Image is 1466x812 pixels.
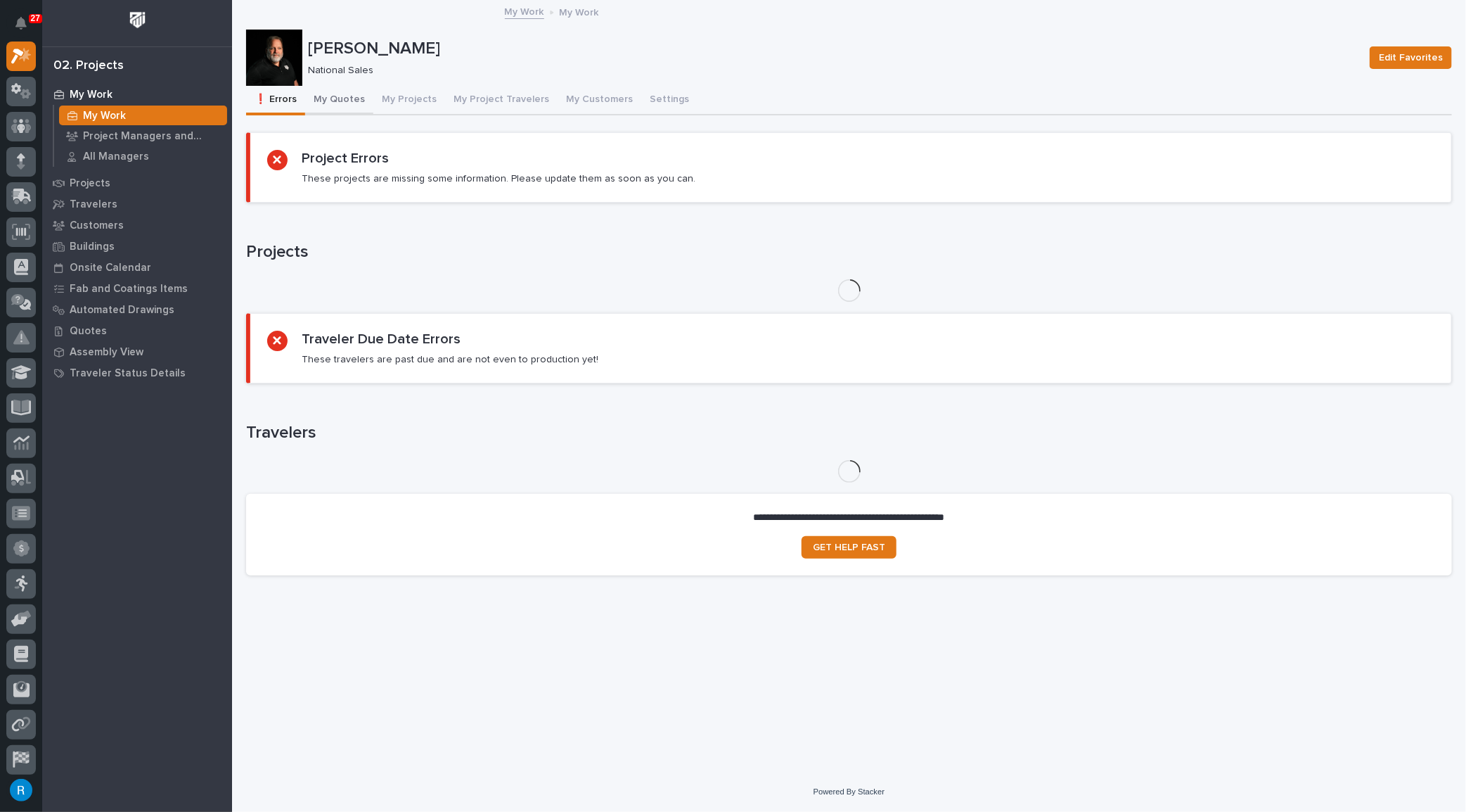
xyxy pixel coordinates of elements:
[70,220,124,232] p: Customers
[302,353,598,366] p: These travelers are past due and are not even to production yet!
[83,151,149,163] p: All Managers
[70,304,174,317] p: Automated Drawings
[42,341,232,362] a: Assembly View
[302,150,389,167] h2: Project Errors
[1370,46,1452,69] button: Edit Favorites
[641,86,697,115] button: Settings
[42,194,232,215] a: Travelers
[83,130,221,143] p: Project Managers and Engineers
[70,283,188,296] p: Fab and Coatings Items
[308,39,1358,59] p: [PERSON_NAME]
[505,3,544,19] a: My Work
[445,86,558,115] button: My Project Travelers
[305,86,373,115] button: My Quotes
[70,177,110,190] p: Projects
[42,84,232,105] a: My Work
[70,325,107,338] p: Quotes
[246,423,1452,443] h1: Travelers
[70,367,186,380] p: Traveler Status Details
[246,242,1452,262] h1: Projects
[813,543,885,552] span: GET HELP FAST
[70,346,143,359] p: Assembly View
[802,536,896,559] a: GET HELP FAST
[6,8,36,38] button: Notifications
[31,13,40,23] p: 27
[6,775,36,805] button: users-avatar
[42,299,232,320] a: Automated Drawings
[373,86,445,115] button: My Projects
[246,86,305,115] button: ❗ Errors
[83,110,126,122] p: My Work
[18,17,36,39] div: Notifications27
[70,89,112,101] p: My Work
[70,198,117,211] p: Travelers
[302,331,461,348] h2: Traveler Due Date Errors
[1379,49,1443,66] span: Edit Favorites
[42,278,232,299] a: Fab and Coatings Items
[42,257,232,278] a: Onsite Calendar
[54,126,232,146] a: Project Managers and Engineers
[42,362,232,383] a: Traveler Status Details
[53,58,124,74] div: 02. Projects
[42,320,232,341] a: Quotes
[558,86,641,115] button: My Customers
[54,146,232,166] a: All Managers
[814,787,885,796] a: Powered By Stacker
[308,65,1353,77] p: National Sales
[70,262,151,274] p: Onsite Calendar
[42,215,232,236] a: Customers
[124,7,150,33] img: Workspace Logo
[42,172,232,194] a: Projects
[560,4,599,19] p: My Work
[302,172,695,185] p: These projects are missing some information. Please update them as soon as you can.
[70,241,115,253] p: Buildings
[54,106,232,125] a: My Work
[42,236,232,257] a: Buildings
